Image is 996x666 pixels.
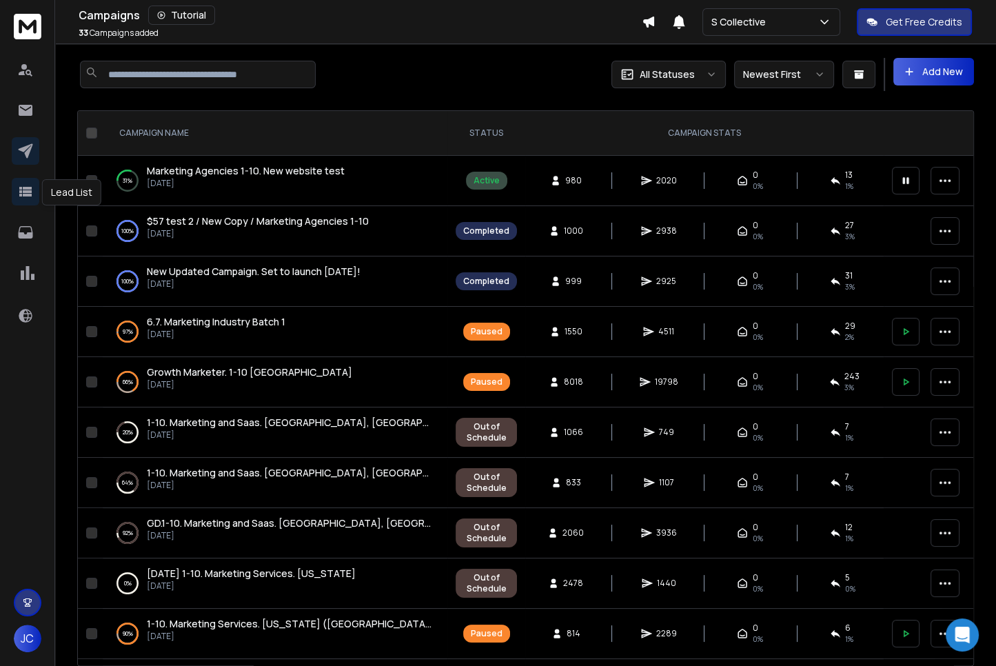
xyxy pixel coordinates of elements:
[147,379,352,390] p: [DATE]
[845,472,849,483] span: 7
[752,522,758,533] span: 0
[103,558,447,609] td: 0%[DATE] 1-10. Marketing Services. [US_STATE][DATE]
[471,628,502,639] div: Paused
[845,522,853,533] span: 12
[122,476,133,490] p: 64 %
[564,225,583,236] span: 1000
[659,427,674,438] span: 749
[147,530,434,541] p: [DATE]
[752,270,758,281] span: 0
[123,627,133,640] p: 90 %
[147,581,356,592] p: [DATE]
[147,365,352,379] span: Growth Marketer. 1-10 [GEOGRAPHIC_DATA]
[658,326,674,337] span: 4511
[562,527,584,538] span: 2060
[147,617,434,631] a: 1-10. Marketing Services. [US_STATE] ([GEOGRAPHIC_DATA], [GEOGRAPHIC_DATA])
[752,432,762,443] span: 0%
[147,567,356,581] a: [DATE] 1-10. Marketing Services. [US_STATE]
[656,225,677,236] span: 2938
[845,483,853,494] span: 1 %
[123,425,133,439] p: 20 %
[463,572,509,594] div: Out of Schedule
[103,111,447,156] th: CAMPAIGN NAME
[123,375,133,389] p: 66 %
[79,6,642,25] div: Campaigns
[147,329,285,340] p: [DATE]
[147,416,434,430] a: 1-10. Marketing and Saas. [GEOGRAPHIC_DATA], [GEOGRAPHIC_DATA], [GEOGRAPHIC_DATA]
[752,623,758,634] span: 0
[147,265,360,279] a: New Updated Campaign. Set to launch [DATE]!
[147,516,434,530] a: GD.1-10. Marketing and Saas. [GEOGRAPHIC_DATA], [GEOGRAPHIC_DATA], [GEOGRAPHIC_DATA], [GEOGRAPHIC...
[845,181,853,192] span: 1 %
[564,427,583,438] span: 1066
[734,61,834,88] button: Newest First
[103,407,447,458] td: 20%1-10. Marketing and Saas. [GEOGRAPHIC_DATA], [GEOGRAPHIC_DATA], [GEOGRAPHIC_DATA][DATE]
[711,15,771,29] p: S Collective
[893,58,974,85] button: Add New
[147,228,369,239] p: [DATE]
[123,174,132,188] p: 31 %
[656,628,677,639] span: 2289
[121,224,134,238] p: 100 %
[103,609,447,659] td: 90%1-10. Marketing Services. [US_STATE] ([GEOGRAPHIC_DATA], [GEOGRAPHIC_DATA])[DATE]
[474,175,500,186] div: Active
[42,179,101,205] div: Lead List
[656,276,676,287] span: 2925
[845,533,853,544] span: 1 %
[845,634,853,645] span: 1 %
[147,466,797,479] span: 1-10. Marketing and Saas. [GEOGRAPHIC_DATA], [GEOGRAPHIC_DATA], [GEOGRAPHIC_DATA], [GEOGRAPHIC_DA...
[566,477,581,488] span: 833
[752,281,762,292] span: 0%
[447,111,525,156] th: STATUS
[147,214,369,228] a: $57 test 2 / New Copy / Marketing Agencies 1-10
[655,376,678,387] span: 19798
[103,156,447,206] td: 31%Marketing Agencies 1-10. New website test[DATE]
[563,578,583,589] span: 2478
[752,421,758,432] span: 0
[123,325,133,339] p: 97 %
[845,270,853,281] span: 31
[565,326,582,337] span: 1550
[471,376,502,387] div: Paused
[845,170,853,181] span: 13
[79,28,159,39] p: Campaigns added
[845,281,855,292] span: 3 %
[845,231,855,242] span: 3 %
[752,321,758,332] span: 0
[659,477,674,488] span: 1107
[752,382,762,393] span: 0%
[463,421,509,443] div: Out of Schedule
[147,516,704,529] span: GD.1-10. Marketing and Saas. [GEOGRAPHIC_DATA], [GEOGRAPHIC_DATA], [GEOGRAPHIC_DATA], [GEOGRAPHIC...
[752,533,762,544] span: 0%
[147,567,356,580] span: [DATE] 1-10. Marketing Services. [US_STATE]
[147,279,360,290] p: [DATE]
[886,15,962,29] p: Get Free Credits
[147,416,582,429] span: 1-10. Marketing and Saas. [GEOGRAPHIC_DATA], [GEOGRAPHIC_DATA], [GEOGRAPHIC_DATA]
[147,631,434,642] p: [DATE]
[147,164,345,177] span: Marketing Agencies 1-10. New website test
[657,578,676,589] span: 1440
[567,628,580,639] span: 814
[845,432,853,443] span: 1 %
[147,430,434,441] p: [DATE]
[103,458,447,508] td: 64%1-10. Marketing and Saas. [GEOGRAPHIC_DATA], [GEOGRAPHIC_DATA], [GEOGRAPHIC_DATA], [GEOGRAPHIC...
[752,231,762,242] span: 0%
[640,68,695,81] p: All Statuses
[752,572,758,583] span: 0
[845,583,855,594] span: 0 %
[147,466,434,480] a: 1-10. Marketing and Saas. [GEOGRAPHIC_DATA], [GEOGRAPHIC_DATA], [GEOGRAPHIC_DATA], [GEOGRAPHIC_DA...
[845,332,854,343] span: 2 %
[103,357,447,407] td: 66%Growth Marketer. 1-10 [GEOGRAPHIC_DATA][DATE]
[656,527,677,538] span: 3936
[525,111,884,156] th: CAMPAIGN STATS
[148,6,215,25] button: Tutorial
[463,522,509,544] div: Out of Schedule
[147,164,345,178] a: Marketing Agencies 1-10. New website test
[845,321,855,332] span: 29
[147,480,434,491] p: [DATE]
[752,472,758,483] span: 0
[857,8,972,36] button: Get Free Credits
[121,274,134,288] p: 100 %
[752,371,758,382] span: 0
